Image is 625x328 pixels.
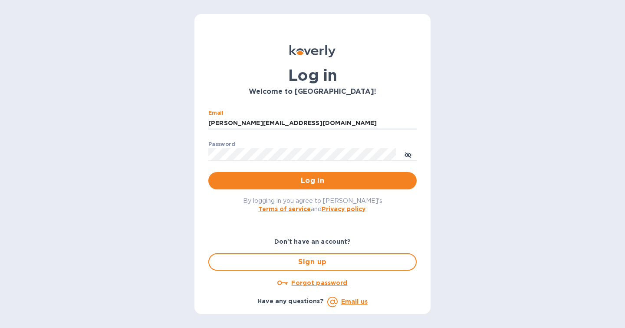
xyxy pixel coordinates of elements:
label: Password [208,142,235,147]
h1: Log in [208,66,417,84]
a: Privacy policy [322,205,365,212]
u: Forgot password [291,279,347,286]
span: Log in [215,176,410,186]
input: Enter email address [208,117,417,130]
button: toggle password visibility [399,146,417,163]
img: Koverly [289,45,336,57]
button: Sign up [208,253,417,271]
a: Terms of service [258,205,311,212]
h3: Welcome to [GEOGRAPHIC_DATA]! [208,88,417,96]
span: By logging in you agree to [PERSON_NAME]'s and . [243,197,382,212]
button: Log in [208,172,417,189]
b: Have any questions? [257,298,324,305]
label: Email [208,110,224,116]
span: Sign up [216,257,409,267]
b: Don't have an account? [274,238,351,245]
a: Email us [341,298,368,305]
